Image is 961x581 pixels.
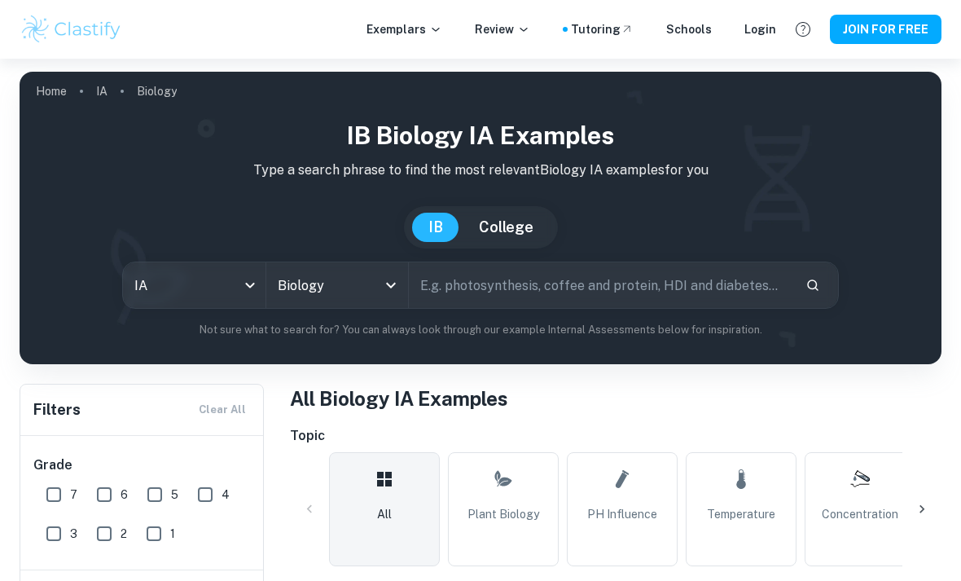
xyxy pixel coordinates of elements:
[70,486,77,504] span: 7
[380,274,402,297] button: Open
[587,505,657,523] span: pH Influence
[33,398,81,421] h6: Filters
[36,80,67,103] a: Home
[20,72,941,364] img: profile cover
[463,213,550,242] button: College
[123,262,265,308] div: IA
[830,15,941,44] button: JOIN FOR FREE
[290,384,941,413] h1: All Biology IA Examples
[571,20,634,38] a: Tutoring
[377,505,392,523] span: All
[799,271,827,299] button: Search
[412,213,459,242] button: IB
[96,80,108,103] a: IA
[137,82,177,100] p: Biology
[70,525,77,543] span: 3
[467,505,539,523] span: Plant Biology
[170,525,175,543] span: 1
[822,505,898,523] span: Concentration
[121,486,128,504] span: 6
[366,20,442,38] p: Exemplars
[33,161,928,180] p: Type a search phrase to find the most relevant Biology IA examples for you
[666,20,712,38] a: Schools
[290,426,941,446] h6: Topic
[789,15,817,43] button: Help and Feedback
[20,13,123,46] img: Clastify logo
[33,456,252,475] h6: Grade
[171,486,178,504] span: 5
[744,20,776,38] a: Login
[121,525,127,543] span: 2
[33,322,928,338] p: Not sure what to search for? You can always look through our example Internal Assessments below f...
[222,486,230,504] span: 4
[707,505,775,523] span: Temperature
[475,20,530,38] p: Review
[409,262,792,308] input: E.g. photosynthesis, coffee and protein, HDI and diabetes...
[33,117,928,154] h1: IB Biology IA examples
